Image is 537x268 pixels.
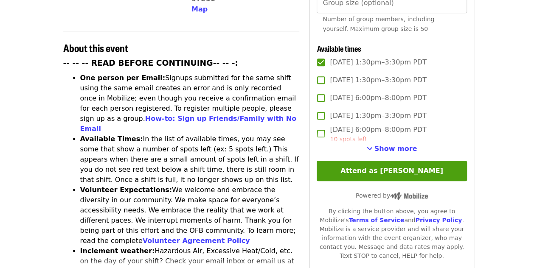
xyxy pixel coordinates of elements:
[80,247,155,255] strong: Inclement weather:
[330,57,426,67] span: [DATE] 1:30pm–3:30pm PDT
[349,217,404,223] a: Terms of Service
[63,40,128,55] span: About this event
[80,114,297,133] a: How-to: Sign up Friends/Family with No Email
[330,111,426,121] span: [DATE] 1:30pm–3:30pm PDT
[374,145,417,153] span: Show more
[330,75,426,85] span: [DATE] 1:30pm–3:30pm PDT
[80,186,172,194] strong: Volunteer Expectations:
[323,16,434,32] span: Number of group members, including yourself. Maximum group size is 50
[367,144,417,154] button: See more timeslots
[330,136,367,142] span: 10 spots left
[317,161,467,181] button: Attend as [PERSON_NAME]
[317,43,361,54] span: Available times
[317,207,467,260] div: By clicking the button above, you agree to Mobilize's and . Mobilize is a service provider and wi...
[80,73,300,134] li: Signups submitted for the same shift using the same email creates an error and is only recorded o...
[390,192,428,200] img: Powered by Mobilize
[191,4,208,14] button: Map
[330,125,426,144] span: [DATE] 6:00pm–8:00pm PDT
[80,134,300,185] li: In the list of available times, you may see some that show a number of spots left (ex: 5 spots le...
[330,93,426,103] span: [DATE] 6:00pm–8:00pm PDT
[143,237,250,245] a: Volunteer Agreement Policy
[80,74,166,82] strong: One person per Email:
[63,59,238,67] strong: -- -- -- READ BEFORE CONTINUING-- -- -:
[415,217,462,223] a: Privacy Policy
[356,192,428,199] span: Powered by
[80,185,300,246] li: We welcome and embrace the diversity in our community. We make space for everyone’s accessibility...
[80,135,143,143] strong: Available Times:
[191,5,208,13] span: Map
